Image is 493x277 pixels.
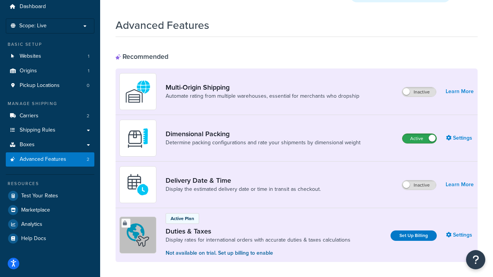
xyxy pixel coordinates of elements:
img: DTVBYsAAAAAASUVORK5CYII= [124,125,151,152]
img: WatD5o0RtDAAAAAElFTkSuQmCC [124,78,151,105]
span: Test Your Rates [21,193,58,199]
a: Help Docs [6,232,94,245]
span: Help Docs [21,235,46,242]
a: Websites1 [6,49,94,63]
a: Shipping Rules [6,123,94,137]
span: Boxes [20,142,35,148]
a: Delivery Date & Time [166,176,321,185]
a: Determine packing configurations and rate your shipments by dimensional weight [166,139,361,147]
li: Websites [6,49,94,63]
span: 2 [87,156,89,163]
span: 2 [87,113,89,119]
span: Analytics [21,221,42,228]
li: Carriers [6,109,94,123]
li: Advanced Features [6,152,94,167]
a: Pickup Locations0 [6,78,94,93]
div: Manage Shipping [6,100,94,107]
p: Active Plan [171,215,194,222]
a: Carriers2 [6,109,94,123]
a: Set Up Billing [391,230,437,241]
span: Advanced Features [20,156,66,163]
span: Origins [20,68,37,74]
a: Display rates for international orders with accurate duties & taxes calculations [166,236,350,244]
a: Settings [446,230,474,240]
a: Multi-Origin Shipping [166,83,359,92]
label: Inactive [402,87,436,97]
a: Learn More [446,179,474,190]
a: Automate rating from multiple warehouses, essential for merchants who dropship [166,92,359,100]
label: Inactive [402,180,436,190]
span: Carriers [20,113,39,119]
span: 1 [88,68,89,74]
a: Analytics [6,217,94,231]
span: Marketplace [21,207,50,214]
a: Dimensional Packing [166,130,361,138]
h1: Advanced Features [116,18,209,33]
p: Not available on trial. Set up billing to enable [166,249,350,257]
span: 1 [88,53,89,60]
label: Active [402,134,436,143]
a: Advanced Features2 [6,152,94,167]
span: Dashboard [20,3,46,10]
a: Test Your Rates [6,189,94,203]
a: Duties & Taxes [166,227,350,235]
a: Display the estimated delivery date or time in transit as checkout. [166,185,321,193]
a: Settings [446,133,474,144]
span: Scope: Live [19,23,47,29]
img: gfkeb5ejjkALwAAAABJRU5ErkJggg== [124,171,151,198]
div: Resources [6,180,94,187]
div: Basic Setup [6,41,94,48]
a: Marketplace [6,203,94,217]
button: Open Resource Center [466,250,485,269]
a: Boxes [6,138,94,152]
div: Recommended [116,52,168,61]
a: Learn More [446,86,474,97]
a: Origins1 [6,64,94,78]
span: Shipping Rules [20,127,55,133]
li: Origins [6,64,94,78]
span: Websites [20,53,41,60]
span: 0 [87,82,89,89]
li: Pickup Locations [6,78,94,93]
span: Pickup Locations [20,82,60,89]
